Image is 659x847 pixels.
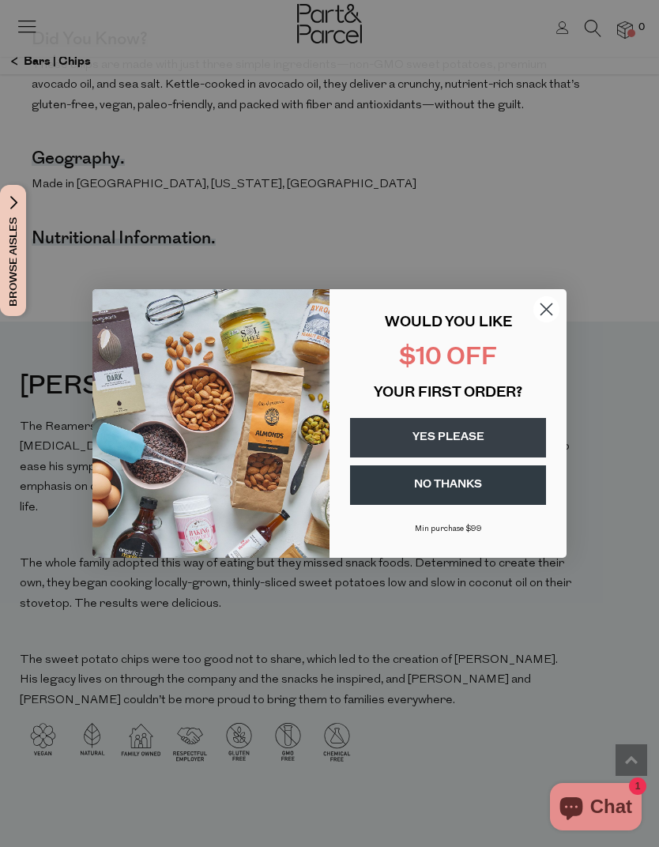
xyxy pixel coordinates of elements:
span: YOUR FIRST ORDER? [374,386,522,401]
span: WOULD YOU LIKE [385,316,512,330]
button: NO THANKS [350,465,546,505]
button: Close dialog [533,296,560,323]
img: 43fba0fb-7538-40bc-babb-ffb1a4d097bc.jpeg [92,289,329,558]
span: $10 OFF [399,346,497,371]
button: YES PLEASE [350,418,546,457]
span: Min purchase $99 [415,525,482,533]
span: Browse Aisles [5,185,22,316]
inbox-online-store-chat: Shopify online store chat [545,783,646,834]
